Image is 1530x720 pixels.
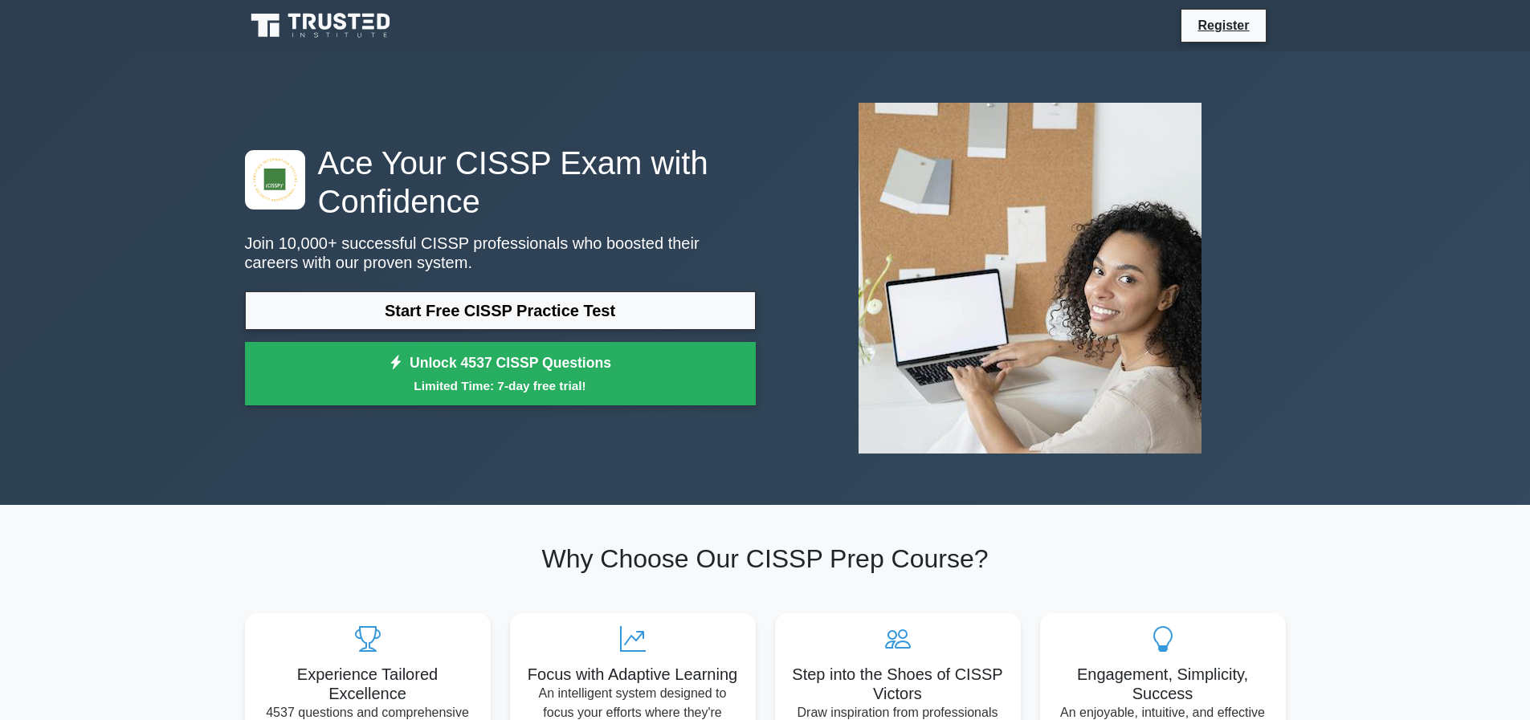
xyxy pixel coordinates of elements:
a: Register [1188,15,1259,35]
a: Start Free CISSP Practice Test [245,291,756,330]
a: Unlock 4537 CISSP QuestionsLimited Time: 7-day free trial! [245,342,756,406]
h5: Experience Tailored Excellence [258,665,478,703]
h5: Step into the Shoes of CISSP Victors [788,665,1008,703]
h1: Ace Your CISSP Exam with Confidence [245,144,756,221]
h5: Focus with Adaptive Learning [523,665,743,684]
h2: Why Choose Our CISSP Prep Course? [245,543,1286,574]
p: Join 10,000+ successful CISSP professionals who boosted their careers with our proven system. [245,234,756,272]
small: Limited Time: 7-day free trial! [265,376,736,395]
h5: Engagement, Simplicity, Success [1053,665,1273,703]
